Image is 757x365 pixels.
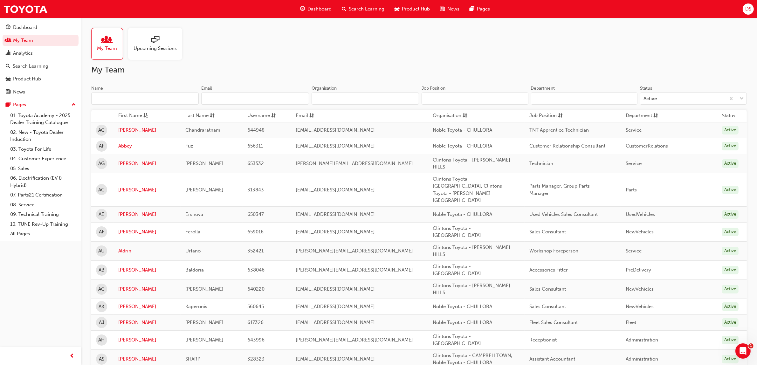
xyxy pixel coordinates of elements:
[8,144,79,154] a: 03. Toyota For Life
[295,3,337,16] a: guage-iconDashboard
[151,36,159,45] span: sessionType_ONLINE_URL-icon
[118,266,176,274] a: [PERSON_NAME]
[626,127,642,133] span: Service
[271,112,276,120] span: sorting-icon
[91,93,199,105] input: Name
[722,318,739,327] div: Active
[529,183,590,196] span: Parts Manager, Group Parts Manager
[118,247,176,255] a: Aldrin
[433,143,492,149] span: Noble Toyota - CHULLORA
[722,247,739,255] div: Active
[13,63,48,70] div: Search Learning
[296,112,308,120] span: Email
[3,99,79,111] button: Pages
[97,45,117,52] span: My Team
[300,5,305,13] span: guage-icon
[99,142,104,150] span: AF
[296,229,375,235] span: [EMAIL_ADDRESS][DOMAIN_NAME]
[3,60,79,72] a: Search Learning
[626,286,654,292] span: NewVehicles
[247,337,265,343] span: 643996
[433,283,511,296] span: Clintons Toyota - [PERSON_NAME] HILLS
[722,142,739,150] div: Active
[626,112,652,120] span: Department
[529,127,589,133] span: TNT Apprentice Technician
[296,248,413,254] span: [PERSON_NAME][EMAIL_ADDRESS][DOMAIN_NAME]
[529,286,566,292] span: Sales Consultant
[185,143,193,149] span: Fuz
[99,127,105,134] span: AC
[296,143,375,149] span: [EMAIL_ADDRESS][DOMAIN_NAME]
[8,154,79,164] a: 04. Customer Experience
[626,267,651,273] span: PreDelivery
[118,286,176,293] a: [PERSON_NAME]
[247,356,265,362] span: 328323
[433,225,481,238] span: Clintons Toyota - [GEOGRAPHIC_DATA]
[531,93,638,105] input: Department
[422,85,445,92] div: Job Position
[118,186,176,194] a: [PERSON_NAME]
[722,336,739,344] div: Active
[529,337,557,343] span: Receptionist
[722,159,739,168] div: Active
[296,320,375,325] span: [EMAIL_ADDRESS][DOMAIN_NAME]
[247,127,265,133] span: 644948
[529,248,578,254] span: Workshop Foreperson
[99,186,105,194] span: AC
[433,320,492,325] span: Noble Toyota - CHULLORA
[395,5,399,13] span: car-icon
[312,93,419,105] input: Organisation
[99,160,105,167] span: AG
[626,211,655,217] span: UsedVehicles
[3,2,48,16] img: Trak
[13,75,41,83] div: Product Hub
[433,244,511,258] span: Clintons Toyota - [PERSON_NAME] HILLS
[3,86,79,98] a: News
[435,3,465,16] a: news-iconNews
[247,143,263,149] span: 656311
[722,228,739,236] div: Active
[529,320,578,325] span: Fleet Sales Consultant
[6,64,10,69] span: search-icon
[185,248,201,254] span: Urfano
[185,267,204,273] span: Baldoria
[247,161,264,166] span: 653532
[185,112,220,120] button: Last Namesorting-icon
[118,112,142,120] span: First Name
[247,267,265,273] span: 638046
[247,304,264,309] span: 560645
[247,286,265,292] span: 640220
[477,5,490,13] span: Pages
[6,38,10,44] span: people-icon
[185,286,224,292] span: [PERSON_NAME]
[118,211,176,218] a: [PERSON_NAME]
[296,112,331,120] button: Emailsorting-icon
[296,267,413,273] span: [PERSON_NAME][EMAIL_ADDRESS][DOMAIN_NAME]
[6,51,10,56] span: chart-icon
[722,186,739,194] div: Active
[296,356,375,362] span: [EMAIL_ADDRESS][DOMAIN_NAME]
[309,112,314,120] span: sorting-icon
[99,355,104,363] span: AS
[307,5,332,13] span: Dashboard
[296,286,375,292] span: [EMAIL_ADDRESS][DOMAIN_NAME]
[8,229,79,239] a: All Pages
[433,334,481,347] span: Clintons Toyota - [GEOGRAPHIC_DATA]
[626,187,637,193] span: Parts
[3,22,79,33] a: Dashboard
[433,211,492,217] span: Noble Toyota - CHULLORA
[440,5,445,13] span: news-icon
[134,45,177,52] span: Upcoming Sessions
[210,112,215,120] span: sorting-icon
[247,187,264,193] span: 313843
[722,355,739,363] div: Active
[118,228,176,236] a: [PERSON_NAME]
[433,112,462,120] span: Organisation
[743,3,754,15] button: DS
[558,112,563,120] span: sorting-icon
[72,101,76,109] span: up-icon
[626,229,654,235] span: NewVehicles
[8,200,79,210] a: 08. Service
[531,85,555,92] div: Department
[722,126,739,134] div: Active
